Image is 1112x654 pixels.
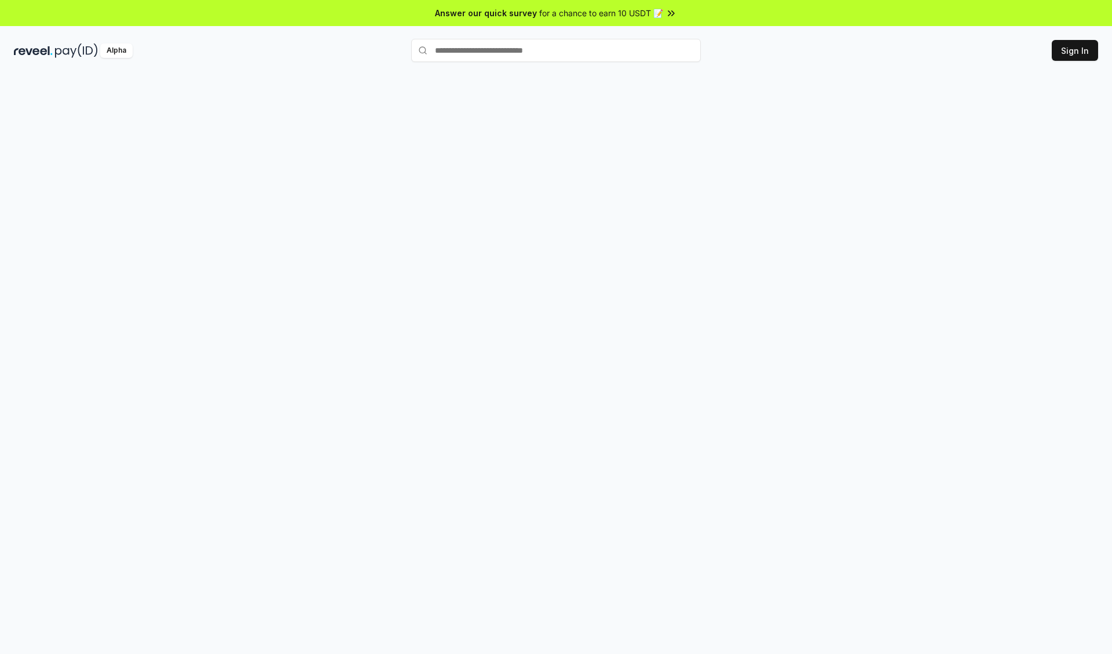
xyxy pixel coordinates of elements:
div: Alpha [100,43,133,58]
button: Sign In [1052,40,1098,61]
img: reveel_dark [14,43,53,58]
span: Answer our quick survey [435,7,537,19]
img: pay_id [55,43,98,58]
span: for a chance to earn 10 USDT 📝 [539,7,663,19]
